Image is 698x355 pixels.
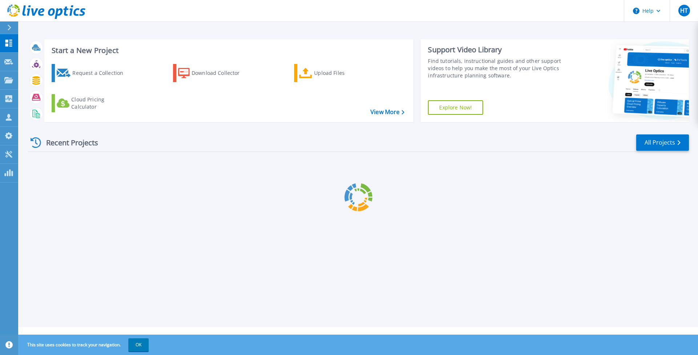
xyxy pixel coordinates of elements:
[52,64,133,82] a: Request a Collection
[314,66,372,80] div: Upload Files
[52,47,404,55] h3: Start a New Project
[428,100,483,115] a: Explore Now!
[173,64,254,82] a: Download Collector
[128,338,149,351] button: OK
[680,8,688,13] span: HT
[428,45,565,55] div: Support Video Library
[294,64,375,82] a: Upload Files
[72,66,131,80] div: Request a Collection
[192,66,250,80] div: Download Collector
[20,338,149,351] span: This site uses cookies to track your navigation.
[370,109,404,116] a: View More
[52,94,133,112] a: Cloud Pricing Calculator
[71,96,129,110] div: Cloud Pricing Calculator
[636,134,689,151] a: All Projects
[428,57,565,79] div: Find tutorials, instructional guides and other support videos to help you make the most of your L...
[28,134,108,152] div: Recent Projects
